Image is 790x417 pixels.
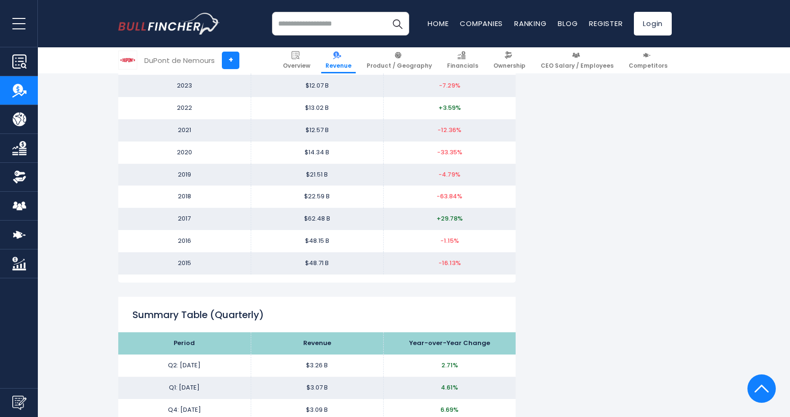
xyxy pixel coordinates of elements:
span: +3.59% [439,103,461,112]
span: CEO Salary / Employees [541,62,614,70]
td: 2019 [118,164,251,186]
span: -16.13% [439,258,461,267]
span: Competitors [629,62,667,70]
td: 2017 [118,208,251,230]
a: Login [634,12,672,35]
a: Ownership [489,47,530,73]
img: bullfincher logo [118,13,220,35]
span: 6.69% [440,405,458,414]
a: Home [428,18,448,28]
td: $21.51 B [251,164,383,186]
td: 2021 [118,119,251,142]
td: $62.48 B [251,208,383,230]
a: Blog [558,18,578,28]
a: Revenue [321,47,356,73]
a: Go to homepage [118,13,220,35]
img: DD logo [119,51,137,69]
span: -12.36% [438,125,461,134]
td: 2020 [118,142,251,164]
span: Revenue [325,62,351,70]
a: Ranking [514,18,546,28]
div: DuPont de Nemours [144,55,215,66]
td: $13.02 B [251,97,383,119]
a: Product / Geography [362,47,436,73]
a: Financials [443,47,483,73]
a: Overview [279,47,315,73]
td: 2022 [118,97,251,119]
th: Revenue [251,332,383,355]
a: + [222,52,239,69]
td: $48.71 B [251,252,383,275]
button: Search [386,12,409,35]
h2: Summary Table (Quarterly) [132,308,501,322]
th: Period [118,332,251,355]
td: $22.59 B [251,186,383,208]
td: 2018 [118,186,251,208]
span: +29.78% [437,214,463,223]
span: 2.71% [441,361,458,370]
span: -4.79% [439,170,460,179]
span: Financials [447,62,478,70]
th: Year-over-Year Change [383,332,516,355]
a: Competitors [624,47,672,73]
a: Companies [460,18,503,28]
span: -7.29% [439,81,460,90]
span: -1.15% [440,236,459,245]
td: $3.07 B [251,377,383,399]
img: Ownership [12,170,26,184]
span: -63.84% [437,192,462,201]
td: Q2: [DATE] [118,355,251,377]
td: 2015 [118,252,251,275]
td: Q1: [DATE] [118,377,251,399]
a: CEO Salary / Employees [536,47,618,73]
td: $12.07 B [251,75,383,97]
span: 4.61% [441,383,458,392]
span: Ownership [493,62,526,70]
a: Register [589,18,623,28]
td: $3.26 B [251,355,383,377]
span: -33.35% [437,148,462,157]
td: 2023 [118,75,251,97]
td: $12.57 B [251,119,383,142]
td: $48.15 B [251,230,383,252]
span: Product / Geography [367,62,432,70]
td: 2016 [118,230,251,252]
td: $14.34 B [251,142,383,164]
span: Overview [283,62,310,70]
